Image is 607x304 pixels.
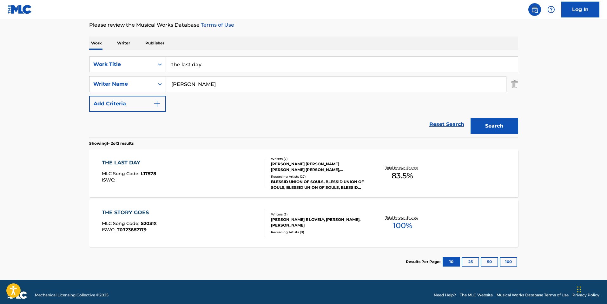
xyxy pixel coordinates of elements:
[271,161,367,173] div: [PERSON_NAME] [PERSON_NAME] [PERSON_NAME] [PERSON_NAME], [PERSON_NAME], [PERSON_NAME], [PERSON_NA...
[460,292,493,298] a: The MLC Website
[117,227,147,233] span: T0723887179
[271,179,367,190] div: BLESSID UNION OF SOULS, BLESSID UNION OF SOULS, BLESSID UNION OF SOULS, BLESSID UNION OF SOULS, B...
[89,141,134,146] p: Showing 1 - 2 of 2 results
[102,221,141,226] span: MLC Song Code :
[153,100,161,108] img: 9d2ae6d4665cec9f34b9.svg
[89,21,518,29] p: Please review the Musical Works Database
[426,117,467,131] a: Reset Search
[89,36,104,50] p: Work
[575,274,607,304] iframe: Chat Widget
[406,259,442,265] p: Results Per Page:
[271,174,367,179] div: Recording Artists ( 27 )
[531,6,538,13] img: search
[102,209,157,216] div: THE STORY GOES
[141,221,157,226] span: S2031X
[271,230,367,235] div: Recording Artists ( 0 )
[577,280,581,299] div: Drag
[89,96,166,112] button: Add Criteria
[102,171,141,176] span: MLC Song Code :
[143,36,166,50] p: Publisher
[545,3,558,16] div: Help
[141,171,156,176] span: L17578
[93,61,150,68] div: Work Title
[102,159,156,167] div: THE LAST DAY
[386,215,419,220] p: Total Known Shares:
[89,149,518,197] a: THE LAST DAYMLC Song Code:L17578ISWC:Writers (7)[PERSON_NAME] [PERSON_NAME] [PERSON_NAME] [PERSON...
[386,165,419,170] p: Total Known Shares:
[462,257,479,267] button: 25
[561,2,599,17] a: Log In
[434,292,456,298] a: Need Help?
[392,170,413,182] span: 83.5 %
[102,177,117,183] span: ISWC :
[115,36,132,50] p: Writer
[471,118,518,134] button: Search
[393,220,412,231] span: 100 %
[8,5,32,14] img: MLC Logo
[89,199,518,247] a: THE STORY GOESMLC Song Code:S2031XISWC:T0723887179Writers (3)[PERSON_NAME] E LOVELY, [PERSON_NAME...
[500,257,517,267] button: 100
[89,56,518,137] form: Search Form
[528,3,541,16] a: Public Search
[443,257,460,267] button: 10
[35,292,109,298] span: Mechanical Licensing Collective © 2025
[572,292,599,298] a: Privacy Policy
[481,257,498,267] button: 50
[8,291,27,299] img: logo
[271,217,367,228] div: [PERSON_NAME] E LOVELY, [PERSON_NAME], [PERSON_NAME]
[102,227,117,233] span: ISWC :
[497,292,569,298] a: Musical Works Database Terms of Use
[547,6,555,13] img: help
[200,22,234,28] a: Terms of Use
[93,80,150,88] div: Writer Name
[271,212,367,217] div: Writers ( 3 )
[511,76,518,92] img: Delete Criterion
[271,156,367,161] div: Writers ( 7 )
